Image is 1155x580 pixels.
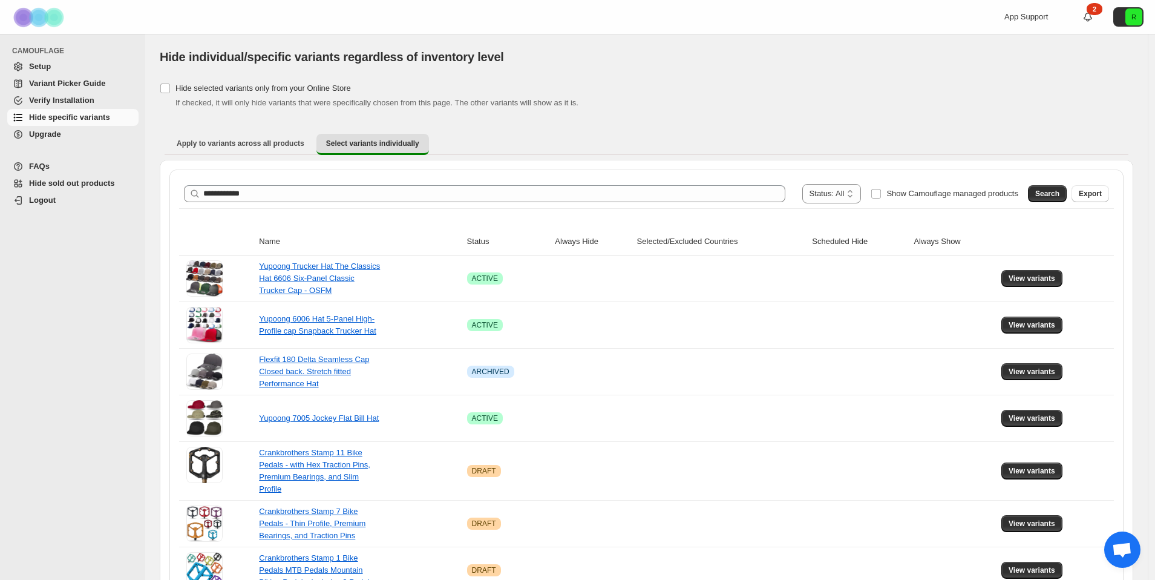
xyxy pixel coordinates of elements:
a: Hide specific variants [7,109,139,126]
span: ARCHIVED [472,367,509,377]
a: Variant Picker Guide [7,75,139,92]
span: View variants [1009,320,1055,330]
a: Verify Installation [7,92,139,109]
a: FAQs [7,158,139,175]
span: View variants [1009,274,1055,283]
img: Crankbrothers Stamp 7 Bike Pedals - Thin Profile, Premium Bearings, and Traction Pins [186,506,223,542]
span: Select variants individually [326,139,419,148]
img: Flexfit 180 Delta Seamless Cap Closed back. Stretch fitted Performance Hat [186,354,223,390]
a: Yupoong 6006 Hat 5-Panel High-Profile cap Snapback Trucker Hat [259,314,376,335]
th: Selected/Excluded Countries [633,228,809,255]
a: Hide sold out products [7,175,139,192]
button: Select variants individually [316,134,429,155]
span: DRAFT [472,565,496,575]
button: View variants [1001,317,1062,334]
span: View variants [1009,466,1055,476]
span: Upgrade [29,130,61,139]
span: Export [1079,189,1102,199]
span: DRAFT [472,519,496,529]
a: Yupoong Trucker Hat The Classics Hat 6606 Six-Panel Classic Trucker Cap - OSFM [259,262,380,295]
a: Yupoong 7005 Jockey Flat Bill Hat [259,414,379,423]
span: DRAFT [472,466,496,476]
th: Always Show [910,228,998,255]
span: Search [1035,189,1059,199]
img: Yupoong Trucker Hat The Classics Hat 6606 Six-Panel Classic Trucker Cap - OSFM [186,260,223,297]
button: Avatar with initials R [1113,7,1144,27]
span: ACTIVE [472,320,498,330]
a: Upgrade [7,126,139,143]
a: Crankbrothers Stamp 7 Bike Pedals - Thin Profile, Premium Bearings, and Traction Pins [259,507,365,540]
button: View variants [1001,270,1062,287]
img: Yupoong 7005 Jockey Flat Bill Hat [186,400,223,437]
th: Scheduled Hide [808,228,910,255]
button: Apply to variants across all products [167,134,314,153]
span: View variants [1009,565,1055,575]
button: View variants [1001,562,1062,579]
span: Hide individual/specific variants regardless of inventory level [160,50,504,64]
span: Apply to variants across all products [177,139,304,148]
button: Search [1028,185,1067,202]
th: Always Hide [551,228,633,255]
span: Hide specific variants [29,113,110,122]
span: Hide selected variants only from your Online Store [175,84,351,93]
button: View variants [1001,515,1062,532]
img: Yupoong 6006 Hat 5-Panel High-Profile cap Snapback Trucker Hat [186,307,223,343]
a: Setup [7,58,139,75]
span: ACTIVE [472,414,498,423]
th: Name [255,228,463,255]
a: Logout [7,192,139,209]
button: View variants [1001,363,1062,380]
a: Crankbrothers Stamp 11 Bike Pedals - with Hex Traction Pins, Premium Bearings, and Slim Profile [259,448,370,493]
span: View variants [1009,519,1055,529]
img: Camouflage [10,1,70,34]
span: Variant Picker Guide [29,79,105,88]
button: View variants [1001,410,1062,427]
button: View variants [1001,463,1062,479]
span: App Support [1004,12,1048,21]
button: Export [1072,185,1109,202]
th: Status [463,228,552,255]
text: R [1131,13,1136,21]
a: Open chat [1104,532,1140,568]
span: ACTIVE [472,274,498,283]
span: View variants [1009,367,1055,377]
span: Avatar with initials R [1125,8,1142,25]
span: CAMOUFLAGE [12,46,139,56]
a: Flexfit 180 Delta Seamless Cap Closed back. Stretch fitted Performance Hat [259,355,369,388]
span: Show Camouflage managed products [886,189,1018,198]
span: If checked, it will only hide variants that were specifically chosen from this page. The other va... [175,98,578,107]
span: View variants [1009,414,1055,423]
a: 2 [1082,11,1094,23]
div: 2 [1087,3,1102,15]
span: Setup [29,62,51,71]
span: Verify Installation [29,96,94,105]
span: Hide sold out products [29,179,115,188]
span: FAQs [29,162,50,171]
span: Logout [29,196,56,205]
